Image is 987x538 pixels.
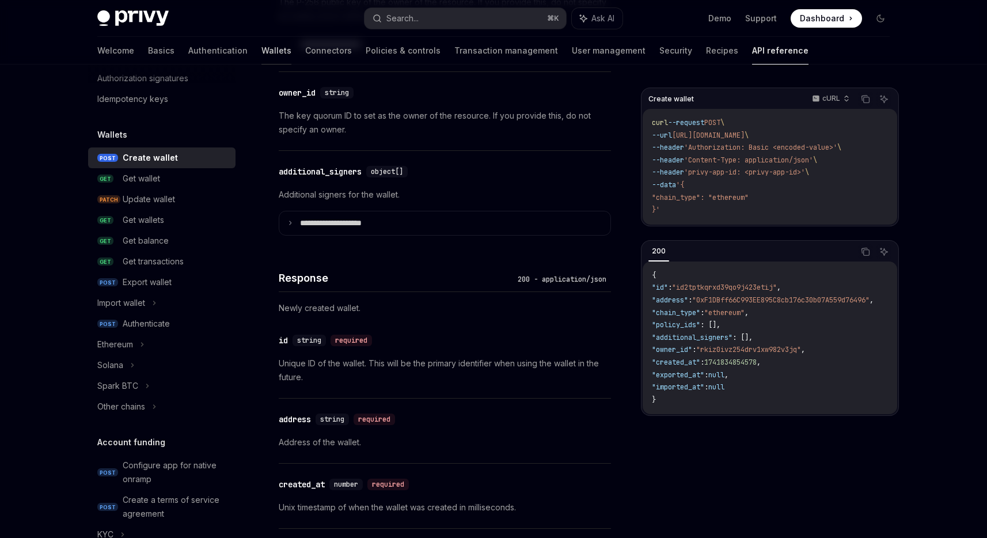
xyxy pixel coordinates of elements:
[148,37,174,65] a: Basics
[871,9,890,28] button: Toggle dark mode
[745,13,777,24] a: Support
[97,379,138,393] div: Spark BTC
[297,336,321,345] span: string
[652,370,704,380] span: "exported_at"
[88,89,236,109] a: Idempotency keys
[652,168,684,177] span: --header
[652,358,700,367] span: "created_at"
[572,37,646,65] a: User management
[692,345,696,354] span: :
[367,479,409,490] div: required
[706,37,738,65] a: Recipes
[88,168,236,189] a: GETGet wallet
[366,37,441,65] a: Policies & controls
[279,270,513,286] h4: Response
[123,459,229,486] div: Configure app for native onramp
[652,283,668,292] span: "id"
[805,168,809,177] span: \
[261,37,291,65] a: Wallets
[813,156,817,165] span: \
[704,382,708,392] span: :
[688,295,692,305] span: :
[652,308,700,317] span: "chain_type"
[876,92,891,107] button: Ask AI
[876,244,891,259] button: Ask AI
[97,128,127,142] h5: Wallets
[752,37,808,65] a: API reference
[684,156,813,165] span: 'Content-Type: application/json'
[700,308,704,317] span: :
[97,237,113,245] span: GET
[88,210,236,230] a: GETGet wallets
[88,313,236,334] a: POSTAuthenticate
[97,400,145,414] div: Other chains
[858,244,873,259] button: Copy the contents from the code block
[732,333,753,342] span: : [],
[97,154,118,162] span: POST
[652,333,732,342] span: "additional_signers"
[279,335,288,346] div: id
[672,283,777,292] span: "id2tptkqrxd39qo9j423etij"
[97,296,145,310] div: Import wallet
[97,175,113,183] span: GET
[305,37,352,65] a: Connectors
[97,278,118,287] span: POST
[365,8,566,29] button: Search...⌘K
[123,255,184,268] div: Get transactions
[704,370,708,380] span: :
[123,234,169,248] div: Get balance
[279,87,316,98] div: owner_id
[97,503,118,512] span: POST
[672,131,745,140] span: [URL][DOMAIN_NAME]
[279,479,325,490] div: created_at
[648,94,694,104] span: Create wallet
[454,37,558,65] a: Transaction management
[652,295,688,305] span: "address"
[97,10,169,26] img: dark logo
[123,213,164,227] div: Get wallets
[801,345,805,354] span: ,
[757,358,761,367] span: ,
[822,94,840,103] p: cURL
[684,168,805,177] span: 'privy-app-id: <privy-app-id>'
[88,230,236,251] a: GETGet balance
[648,244,669,258] div: 200
[800,13,844,24] span: Dashboard
[88,189,236,210] a: PATCHUpdate wallet
[188,37,248,65] a: Authentication
[870,295,874,305] span: ,
[652,271,656,280] span: {
[652,205,660,214] span: }'
[720,118,724,127] span: \
[334,480,358,489] span: number
[279,109,611,137] p: The key quorum ID to set as the owner of the resource. If you provide this, do not specify an owner.
[708,13,731,24] a: Demo
[279,166,362,177] div: additional_signers
[704,308,745,317] span: "ethereum"
[97,435,165,449] h5: Account funding
[777,283,781,292] span: ,
[123,317,170,331] div: Authenticate
[676,180,684,190] span: '{
[371,167,403,176] span: object[]
[123,172,160,185] div: Get wallet
[97,92,168,106] div: Idempotency keys
[97,195,120,204] span: PATCH
[572,8,622,29] button: Ask AI
[97,468,118,477] span: POST
[97,216,113,225] span: GET
[97,338,133,351] div: Ethereum
[386,12,419,25] div: Search...
[652,320,700,329] span: "policy_ids"
[123,192,175,206] div: Update wallet
[652,382,704,392] span: "imported_at"
[652,395,656,404] span: }
[97,358,123,372] div: Solana
[704,118,720,127] span: POST
[806,89,855,109] button: cURL
[325,88,349,97] span: string
[97,37,134,65] a: Welcome
[745,131,749,140] span: \
[708,382,724,392] span: null
[668,118,704,127] span: --request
